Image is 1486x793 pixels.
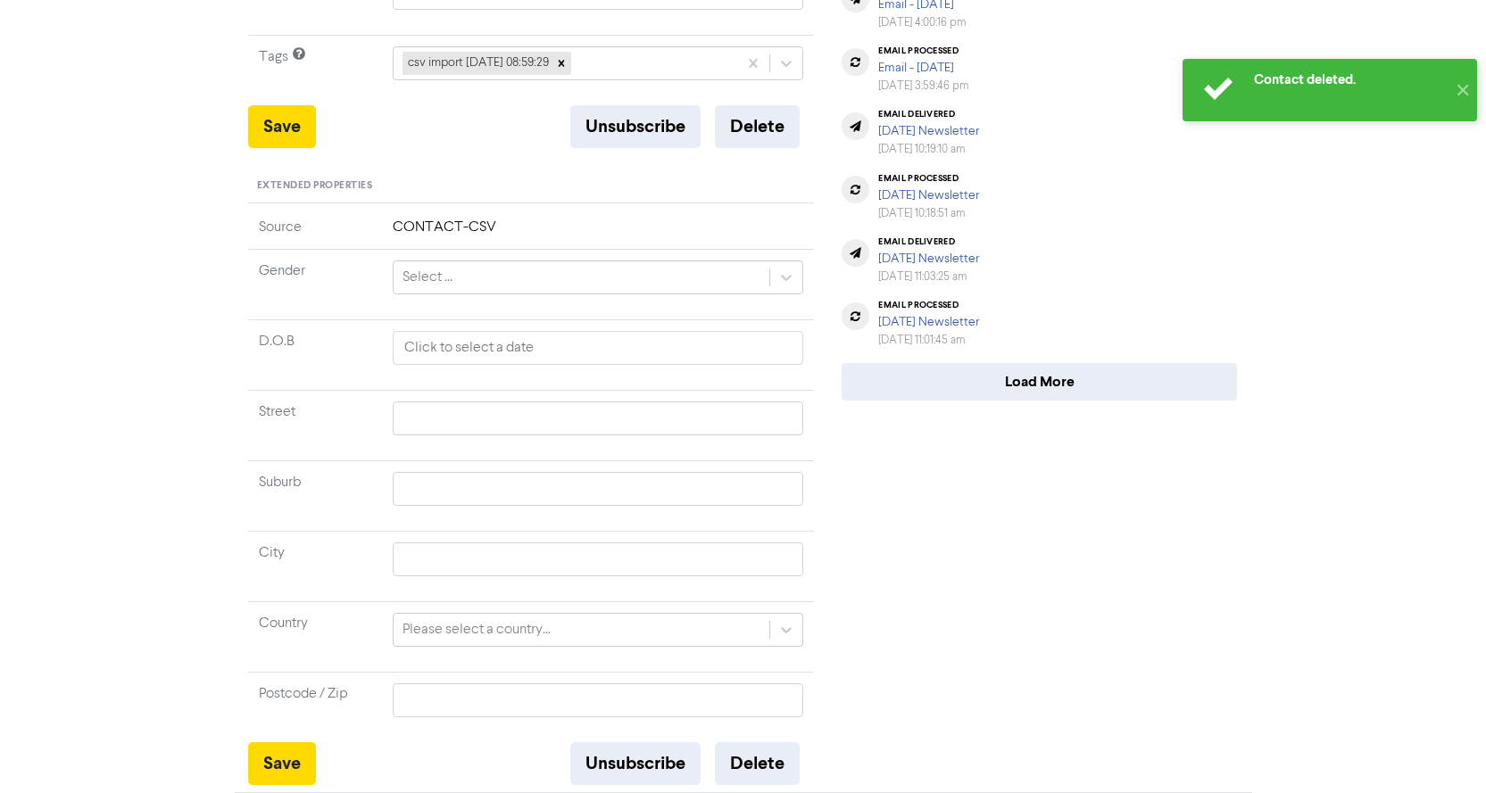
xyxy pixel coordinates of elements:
iframe: Chat Widget [1397,707,1486,793]
td: Gender [248,249,382,319]
td: Tags [248,36,382,106]
div: email processed [878,300,980,310]
td: Source [248,217,382,250]
div: csv import [DATE] 08:59:29 [403,52,552,75]
div: [DATE] 10:19:10 am [878,141,980,158]
a: [DATE] Newsletter [878,189,980,202]
button: Unsubscribe [570,742,701,785]
td: Street [248,390,382,460]
input: Click to select a date [393,331,804,365]
a: [DATE] Newsletter [878,316,980,328]
button: Unsubscribe [570,105,701,148]
button: Delete [715,742,800,785]
button: Delete [715,105,800,148]
div: Extended Properties [248,169,815,203]
div: [DATE] 10:18:51 am [878,205,980,222]
td: D.O.B [248,319,382,390]
div: [DATE] 11:03:25 am [878,268,980,285]
div: [DATE] 11:01:45 am [878,332,980,349]
div: [DATE] 3:59:46 pm [878,78,969,95]
td: Postcode / Zip [248,672,382,742]
div: email delivered [878,109,980,120]
a: [DATE] Newsletter [878,125,980,137]
td: Suburb [248,460,382,531]
a: [DATE] Newsletter [878,252,980,265]
div: Contact deleted. [1254,70,1446,89]
td: City [248,531,382,601]
a: Email - [DATE] [878,62,954,74]
div: email delivered [878,236,980,247]
div: Select ... [403,267,452,288]
button: Save [248,105,316,148]
button: Save [248,742,316,785]
td: CONTACT-CSV [382,217,815,250]
div: [DATE] 4:00:16 pm [878,14,967,31]
button: Load More [842,363,1237,401]
div: Please select a country... [403,619,551,640]
div: email processed [878,173,980,184]
td: Country [248,601,382,672]
div: email processed [878,45,969,56]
